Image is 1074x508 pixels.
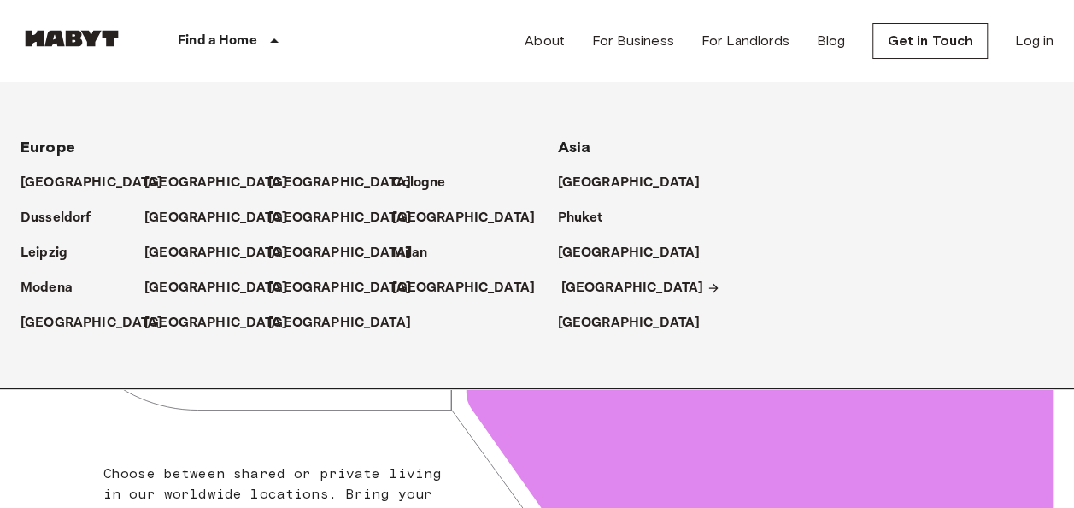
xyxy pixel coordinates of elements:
[21,313,163,334] p: [GEOGRAPHIC_DATA]
[144,173,304,193] a: [GEOGRAPHIC_DATA]
[561,278,704,298] p: [GEOGRAPHIC_DATA]
[561,278,721,298] a: [GEOGRAPHIC_DATA]
[268,173,428,193] a: [GEOGRAPHIC_DATA]
[525,31,565,51] a: About
[144,243,287,263] p: [GEOGRAPHIC_DATA]
[558,173,701,193] p: [GEOGRAPHIC_DATA]
[268,313,411,334] p: [GEOGRAPHIC_DATA]
[558,208,603,228] p: Phuket
[392,278,552,298] a: [GEOGRAPHIC_DATA]
[1015,31,1053,51] a: Log in
[21,313,180,334] a: [GEOGRAPHIC_DATA]
[268,313,428,334] a: [GEOGRAPHIC_DATA]
[268,243,411,263] p: [GEOGRAPHIC_DATA]
[21,243,85,263] a: Leipzig
[21,278,90,298] a: Modena
[268,278,411,298] p: [GEOGRAPHIC_DATA]
[392,173,445,193] p: Cologne
[144,208,304,228] a: [GEOGRAPHIC_DATA]
[21,173,180,193] a: [GEOGRAPHIC_DATA]
[144,278,287,298] p: [GEOGRAPHIC_DATA]
[392,208,535,228] p: [GEOGRAPHIC_DATA]
[21,30,123,47] img: Habyt
[558,173,718,193] a: [GEOGRAPHIC_DATA]
[144,278,304,298] a: [GEOGRAPHIC_DATA]
[392,243,427,263] p: Milan
[21,278,73,298] p: Modena
[392,278,535,298] p: [GEOGRAPHIC_DATA]
[592,233,1027,406] p: Unlock your next move.
[592,31,674,51] a: For Business
[144,173,287,193] p: [GEOGRAPHIC_DATA]
[144,313,304,334] a: [GEOGRAPHIC_DATA]
[144,243,304,263] a: [GEOGRAPHIC_DATA]
[144,313,287,334] p: [GEOGRAPHIC_DATA]
[21,243,67,263] p: Leipzig
[558,313,718,334] a: [GEOGRAPHIC_DATA]
[144,208,287,228] p: [GEOGRAPHIC_DATA]
[701,31,789,51] a: For Landlords
[268,208,428,228] a: [GEOGRAPHIC_DATA]
[392,173,462,193] a: Cologne
[268,208,411,228] p: [GEOGRAPHIC_DATA]
[872,23,988,59] a: Get in Touch
[21,173,163,193] p: [GEOGRAPHIC_DATA]
[268,243,428,263] a: [GEOGRAPHIC_DATA]
[21,138,75,157] span: Europe
[178,31,257,51] p: Find a Home
[558,243,701,263] p: [GEOGRAPHIC_DATA]
[558,313,701,334] p: [GEOGRAPHIC_DATA]
[268,278,428,298] a: [GEOGRAPHIC_DATA]
[268,173,411,193] p: [GEOGRAPHIC_DATA]
[392,208,552,228] a: [GEOGRAPHIC_DATA]
[558,208,620,228] a: Phuket
[558,138,591,157] span: Asia
[558,243,718,263] a: [GEOGRAPHIC_DATA]
[21,208,91,228] p: Dusseldorf
[392,243,444,263] a: Milan
[21,208,109,228] a: Dusseldorf
[817,31,846,51] a: Blog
